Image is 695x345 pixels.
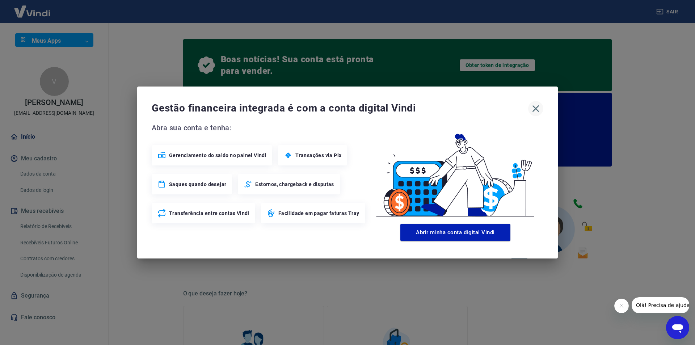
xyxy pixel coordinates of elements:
span: Estornos, chargeback e disputas [255,181,334,188]
span: Saques quando desejar [169,181,226,188]
button: Abrir minha conta digital Vindi [400,224,510,241]
span: Transações via Pix [295,152,341,159]
iframe: Fechar mensagem [614,299,629,313]
span: Olá! Precisa de ajuda? [4,5,61,11]
iframe: Mensagem da empresa [632,297,689,313]
span: Facilidade em pagar faturas Tray [278,210,359,217]
span: Abra sua conta e tenha: [152,122,367,134]
img: Good Billing [367,122,543,221]
span: Gerenciamento do saldo no painel Vindi [169,152,266,159]
iframe: Botão para abrir a janela de mensagens [666,316,689,339]
span: Transferência entre contas Vindi [169,210,249,217]
span: Gestão financeira integrada é com a conta digital Vindi [152,101,528,115]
